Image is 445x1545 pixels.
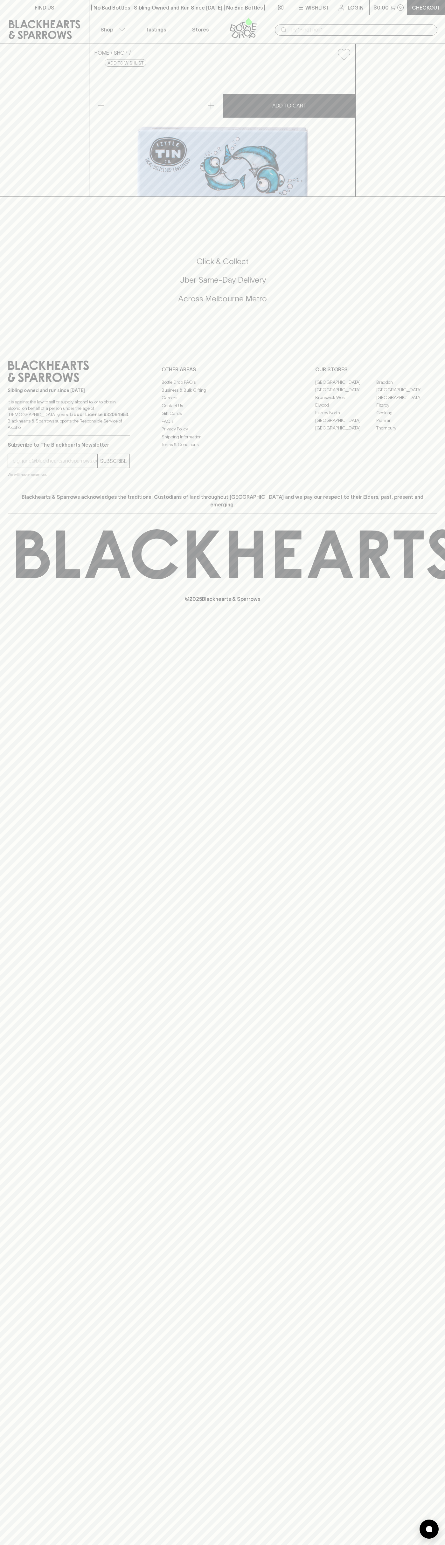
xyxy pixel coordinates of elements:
[412,4,441,11] p: Checkout
[315,378,376,386] a: [GEOGRAPHIC_DATA]
[162,386,284,394] a: Business & Bulk Gifting
[12,493,433,508] p: Blackhearts & Sparrows acknowledges the traditional Custodians of land throughout [GEOGRAPHIC_DAT...
[162,379,284,386] a: Bottle Drop FAQ's
[162,394,284,402] a: Careers
[376,416,437,424] a: Prahran
[315,416,376,424] a: [GEOGRAPHIC_DATA]
[8,256,437,267] h5: Click & Collect
[114,50,128,56] a: SHOP
[13,456,97,466] input: e.g. jane@blackheartsandsparrows.com.au
[290,25,432,35] input: Try "Pinot noir"
[376,424,437,432] a: Thornbury
[376,409,437,416] a: Geelong
[94,50,109,56] a: HOME
[162,410,284,417] a: Gift Cards
[8,387,130,394] p: Sibling owned and run since [DATE]
[315,401,376,409] a: Elwood
[89,15,134,44] button: Shop
[376,394,437,401] a: [GEOGRAPHIC_DATA]
[105,59,146,67] button: Add to wishlist
[178,15,223,44] a: Stores
[223,94,356,118] button: ADD TO CART
[315,409,376,416] a: Fitzroy North
[376,378,437,386] a: Braddon
[8,399,130,430] p: It is against the law to sell or supply alcohol to, or to obtain alcohol on behalf of a person un...
[8,471,130,478] p: We will never spam you
[8,441,130,449] p: Subscribe to The Blackhearts Newsletter
[315,394,376,401] a: Brunswick West
[373,4,389,11] p: $0.00
[146,26,166,33] p: Tastings
[315,424,376,432] a: [GEOGRAPHIC_DATA]
[134,15,178,44] a: Tastings
[162,425,284,433] a: Privacy Policy
[376,386,437,394] a: [GEOGRAPHIC_DATA]
[100,457,127,465] p: SUBSCRIBE
[335,46,353,63] button: Add to wishlist
[70,412,128,417] strong: Liquor License #32064953
[315,366,437,373] p: OUR STORES
[192,26,209,33] p: Stores
[305,4,330,11] p: Wishlist
[162,433,284,441] a: Shipping Information
[272,102,306,109] p: ADD TO CART
[8,275,437,285] h5: Uber Same-Day Delivery
[376,401,437,409] a: Fitzroy
[98,454,129,468] button: SUBSCRIBE
[162,441,284,449] a: Terms & Conditions
[162,402,284,409] a: Contact Us
[162,366,284,373] p: OTHER AREAS
[315,386,376,394] a: [GEOGRAPHIC_DATA]
[348,4,364,11] p: Login
[35,4,54,11] p: FIND US
[89,65,355,196] img: 34270.png
[8,293,437,304] h5: Across Melbourne Metro
[162,417,284,425] a: FAQ's
[426,1526,432,1532] img: bubble-icon
[101,26,113,33] p: Shop
[8,231,437,337] div: Call to action block
[399,6,402,9] p: 0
